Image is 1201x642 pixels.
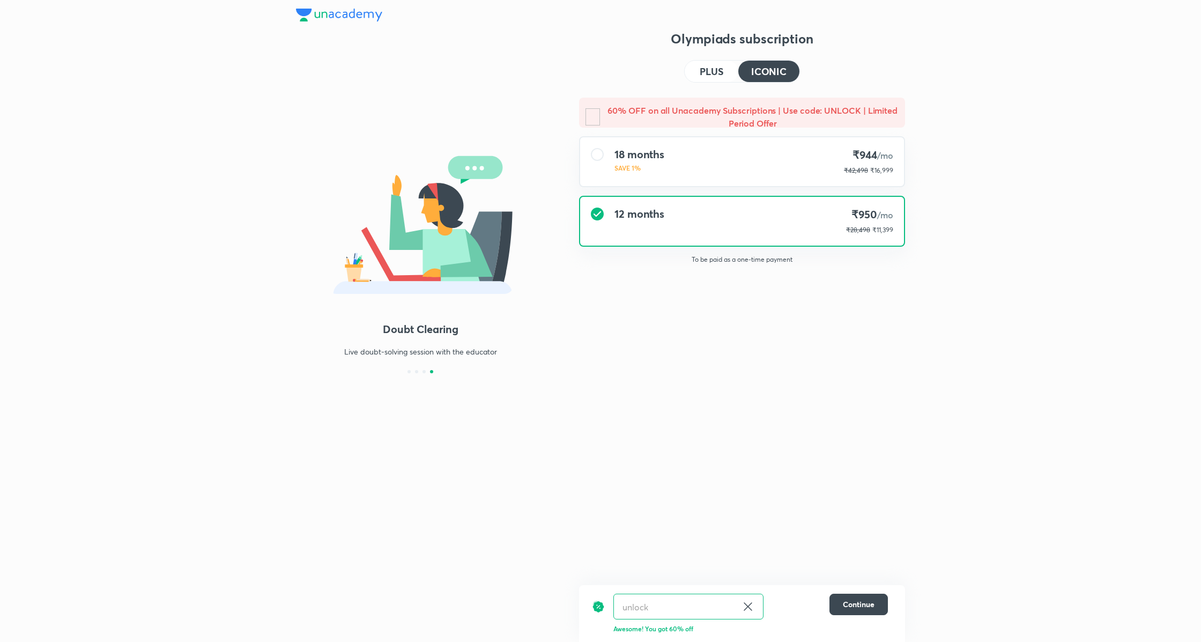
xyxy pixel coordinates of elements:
p: Awesome! You got 60% off [613,624,888,633]
h4: Doubt Clearing [296,321,545,337]
span: /mo [877,150,893,161]
img: discount [592,594,605,619]
img: - [585,108,600,126]
h4: ₹950 [846,208,893,222]
span: Continue [843,599,874,610]
button: PLUS [685,61,738,82]
button: Continue [829,594,888,615]
span: ₹16,999 [870,166,893,174]
h4: 12 months [614,208,664,220]
img: Company Logo [296,9,382,21]
p: SAVE 1% [614,163,664,173]
img: K12_Doubts_solved_3dcc50f619_5d23ffcb02.svg [296,107,545,294]
h4: 18 months [614,148,664,161]
p: ₹28,498 [846,225,870,235]
button: ICONIC [738,61,799,82]
h3: Olympiads subscription [579,30,905,47]
span: ₹11,399 [872,226,893,234]
p: To be paid as a one-time payment [570,255,914,264]
h4: ₹944 [844,148,893,163]
span: /mo [877,209,893,220]
input: Have a referral code? [614,594,737,619]
p: ₹42,498 [844,166,868,175]
h5: 60% OFF on all Unacademy Subscriptions | Use code: UNLOCK | Limited Period Offer [606,104,899,130]
p: Live doubt-solving session with the educator [327,346,514,357]
h4: PLUS [700,67,723,76]
h4: ICONIC [751,67,787,76]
